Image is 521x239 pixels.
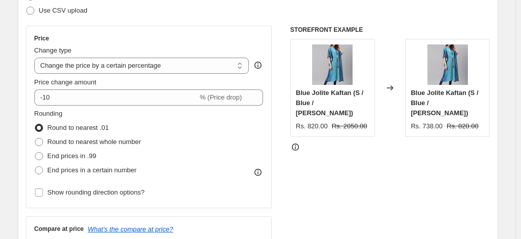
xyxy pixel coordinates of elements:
input: -15 [34,89,198,106]
div: Rs. 738.00 [411,121,443,131]
img: bluekaftan1_80x.jpg [427,44,468,85]
strike: Rs. 2050.00 [332,121,367,131]
span: Use CSV upload [39,7,88,14]
div: help [253,60,263,70]
span: Round to nearest .01 [48,124,109,131]
span: End prices in a certain number [48,166,137,174]
h6: STOREFRONT EXAMPLE [290,26,490,34]
button: What's the compare at price? [88,225,173,233]
span: Change type [34,46,72,54]
h3: Price [34,34,49,42]
span: End prices in .99 [48,152,97,160]
span: Round to nearest whole number [48,138,141,146]
span: Blue Jolite Kaftan (S / Blue / [PERSON_NAME]) [411,89,479,117]
img: bluekaftan1_80x.jpg [312,44,353,85]
h3: Compare at price [34,225,84,233]
div: Rs. 820.00 [296,121,328,131]
span: Blue Jolite Kaftan (S / Blue / [PERSON_NAME]) [296,89,364,117]
span: Price change amount [34,78,97,86]
span: Rounding [34,110,63,117]
strike: Rs. 820.00 [447,121,479,131]
span: % (Price drop) [200,93,242,101]
span: Show rounding direction options? [48,188,145,196]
